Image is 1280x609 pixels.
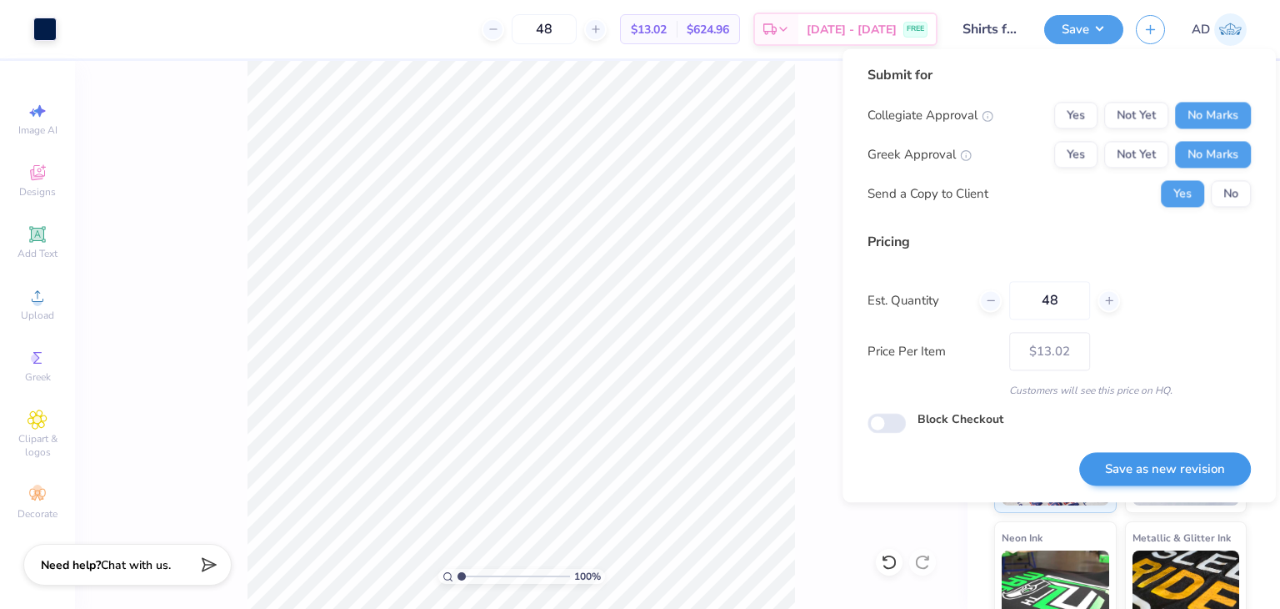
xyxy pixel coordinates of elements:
span: Neon Ink [1002,529,1042,546]
div: Greek Approval [867,145,972,164]
span: 100 % [574,569,601,584]
input: – – [1009,281,1090,320]
img: Anjali Dilish [1214,13,1247,46]
span: Designs [19,185,56,199]
div: Send a Copy to Client [867,184,988,204]
div: Collegiate Approval [867,106,993,124]
span: Chat with us. [101,557,171,573]
span: Decorate [17,507,57,521]
strong: Need help? [41,557,101,573]
button: No [1211,180,1251,207]
span: [DATE] - [DATE] [807,21,897,38]
button: Yes [1161,180,1204,207]
button: Not Yet [1104,141,1168,168]
span: Upload [21,309,54,322]
label: Est. Quantity [867,291,967,310]
div: Pricing [867,232,1251,252]
span: Clipart & logos [8,432,67,459]
span: Greek [25,370,51,384]
button: Yes [1054,102,1097,128]
a: AD [1192,13,1247,46]
input: Untitled Design [950,13,1032,46]
span: Add Text [17,247,57,260]
span: Metallic & Glitter Ink [1132,529,1231,546]
button: Save as new revision [1079,452,1251,486]
button: Not Yet [1104,102,1168,128]
button: Save [1044,15,1123,44]
span: AD [1192,20,1210,39]
button: No Marks [1175,141,1251,168]
span: FREE [907,23,924,35]
span: $13.02 [631,21,667,38]
label: Price Per Item [867,342,997,361]
span: $624.96 [687,21,729,38]
button: No Marks [1175,102,1251,128]
button: Yes [1054,141,1097,168]
span: Image AI [18,123,57,137]
label: Block Checkout [917,410,1003,428]
div: Customers will see this price on HQ. [867,383,1251,398]
div: Submit for [867,65,1251,85]
input: – – [512,14,577,44]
